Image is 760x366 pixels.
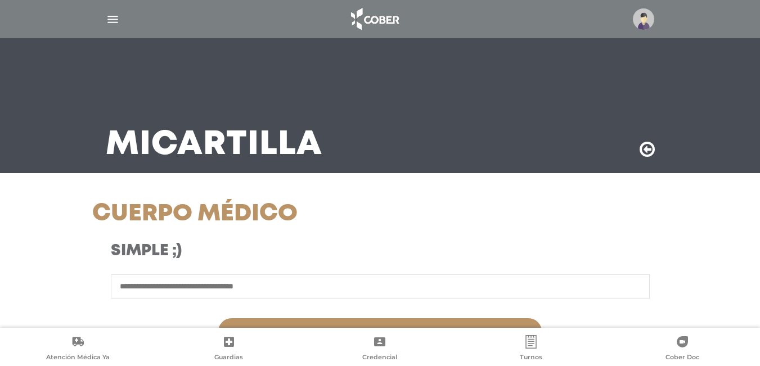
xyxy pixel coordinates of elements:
[304,335,456,364] a: Credencial
[106,130,322,160] h3: Mi Cartilla
[214,353,243,363] span: Guardias
[92,200,471,228] h1: Cuerpo Médico
[633,8,654,30] img: profile-placeholder.svg
[606,335,758,364] a: Cober Doc
[154,335,305,364] a: Guardias
[345,6,404,33] img: logo_cober_home-white.png
[362,353,397,363] span: Credencial
[456,335,607,364] a: Turnos
[46,353,110,363] span: Atención Médica Ya
[665,353,699,363] span: Cober Doc
[2,335,154,364] a: Atención Médica Ya
[106,12,120,26] img: Cober_menu-lines-white.svg
[520,353,542,363] span: Turnos
[111,242,452,261] h3: Simple ;)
